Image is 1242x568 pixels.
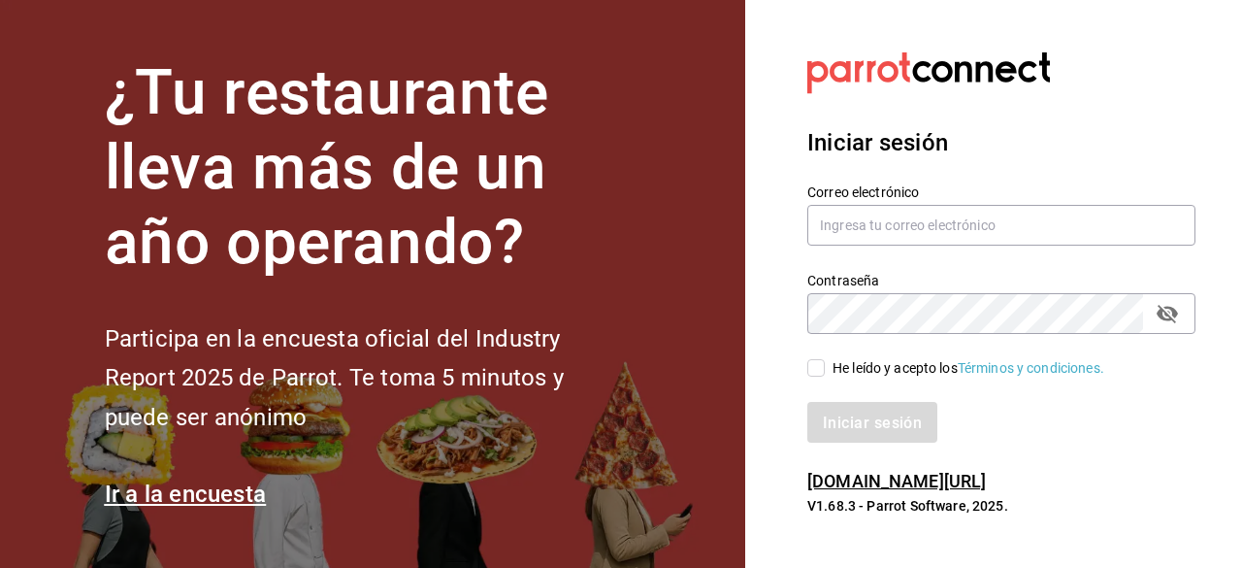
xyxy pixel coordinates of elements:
button: campo de contraseña [1151,297,1184,330]
a: Términos y condiciones. [958,360,1104,376]
font: Correo electrónico [807,184,919,200]
font: Iniciar sesión [807,129,948,156]
font: Participa en la encuesta oficial del Industry Report 2025 de Parrot. Te toma 5 minutos y puede se... [105,325,564,432]
a: Ir a la encuesta [105,481,267,508]
font: ¿Tu restaurante lleva más de un año operando? [105,56,549,279]
font: V1.68.3 - Parrot Software, 2025. [807,498,1008,514]
a: [DOMAIN_NAME][URL] [807,471,986,491]
font: Contraseña [807,273,879,288]
input: Ingresa tu correo electrónico [807,205,1195,246]
font: He leído y acepto los [833,360,958,376]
